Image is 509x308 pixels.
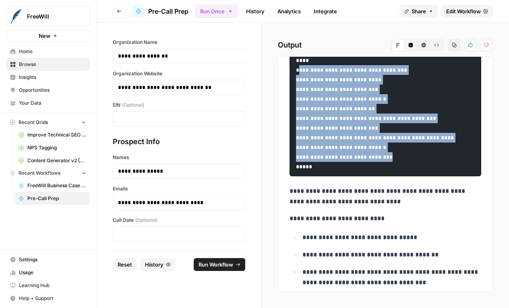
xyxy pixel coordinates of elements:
[19,295,86,302] span: Help + Support
[273,5,306,18] a: Analytics
[19,170,60,177] span: Recent Workflows
[441,5,493,18] a: Edit Workflow
[27,144,86,151] span: NPS Tagging
[6,279,90,292] a: Learning Hub
[145,260,163,269] span: History
[195,4,238,18] button: Run Once
[15,154,90,167] a: Content Generator v2 [DRAFT] Test
[6,71,90,84] a: Insights
[19,282,86,289] span: Learning Hub
[6,30,90,42] button: New
[6,116,90,128] button: Recent Grids
[6,253,90,266] a: Settings
[19,48,86,55] span: Home
[27,182,86,189] span: FreeWill Business Case Generator v2
[6,84,90,97] a: Opportunities
[27,157,86,164] span: Content Generator v2 [DRAFT] Test
[19,74,86,81] span: Insights
[6,266,90,279] a: Usage
[278,39,493,52] h2: Output
[19,87,86,94] span: Opportunities
[6,58,90,71] a: Browse
[19,99,86,107] span: Your Data
[6,97,90,110] a: Your Data
[113,258,137,271] button: Reset
[27,195,86,202] span: Pre-Call Prep
[118,260,132,269] span: Reset
[122,101,144,109] span: (Optional)
[19,119,48,126] span: Recent Grids
[19,256,86,263] span: Settings
[148,6,188,16] span: Pre-Call Prep
[27,131,86,138] span: Improve Technical SEO for Page
[15,192,90,205] a: Pre-Call Prep
[15,179,90,192] a: FreeWill Business Case Generator v2
[140,258,176,271] button: History
[113,39,245,46] label: Organization Name
[399,5,438,18] button: Share
[446,7,481,15] span: Edit Workflow
[15,128,90,141] a: Improve Technical SEO for Page
[113,154,245,161] label: Names
[132,5,188,18] a: Pre-Call Prep
[113,217,245,224] label: Call Date
[199,260,233,269] span: Run Workflow
[6,292,90,305] button: Help + Support
[309,5,342,18] a: Integrate
[113,101,245,109] label: EIN
[19,269,86,276] span: Usage
[6,167,90,179] button: Recent Workflows
[412,7,426,15] span: Share
[15,141,90,154] a: NPS Tagging
[113,136,245,147] div: Prospect Info
[39,32,50,40] span: New
[135,217,157,224] span: (Optional)
[27,12,76,21] span: FreeWill
[19,61,86,68] span: Browse
[113,70,245,77] label: Organization Website
[194,258,245,271] button: Run Workflow
[241,5,269,18] a: History
[9,9,24,24] img: FreeWill Logo
[113,185,245,192] label: Emails
[6,6,90,27] button: Workspace: FreeWill
[6,45,90,58] a: Home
